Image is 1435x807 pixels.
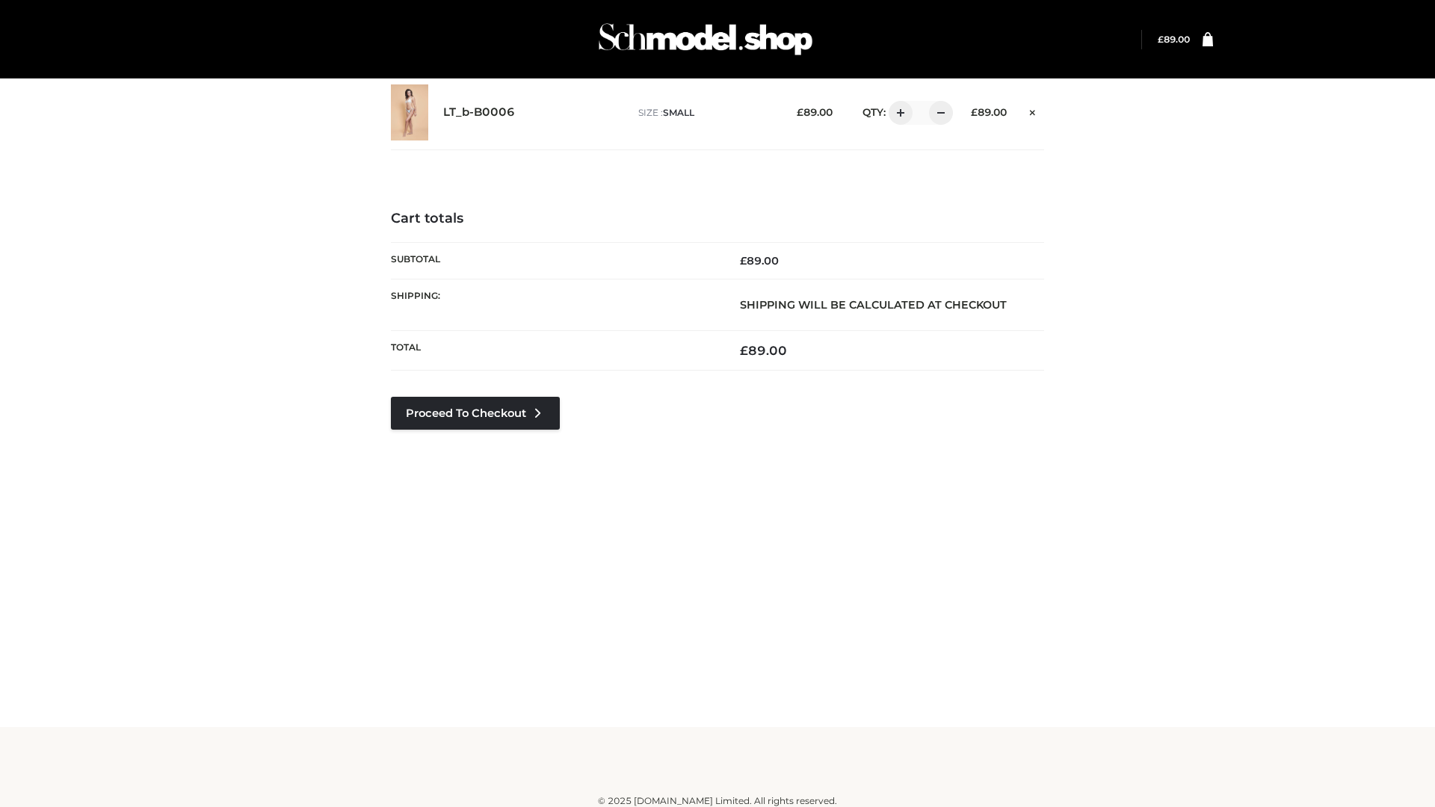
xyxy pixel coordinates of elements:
[391,279,717,330] th: Shipping:
[391,397,560,430] a: Proceed to Checkout
[593,10,818,69] img: Schmodel Admin 964
[740,343,787,358] bdi: 89.00
[740,343,748,358] span: £
[740,254,747,268] span: £
[1022,101,1044,120] a: Remove this item
[391,211,1044,227] h4: Cart totals
[663,107,694,118] span: SMALL
[740,298,1007,312] strong: Shipping will be calculated at checkout
[1158,34,1190,45] bdi: 89.00
[391,84,428,140] img: LT_b-B0006 - SMALL
[971,106,1007,118] bdi: 89.00
[971,106,978,118] span: £
[740,254,779,268] bdi: 89.00
[638,106,774,120] p: size :
[797,106,803,118] span: £
[848,101,948,125] div: QTY:
[443,105,515,120] a: LT_b-B0006
[1158,34,1164,45] span: £
[797,106,833,118] bdi: 89.00
[391,331,717,371] th: Total
[391,242,717,279] th: Subtotal
[1158,34,1190,45] a: £89.00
